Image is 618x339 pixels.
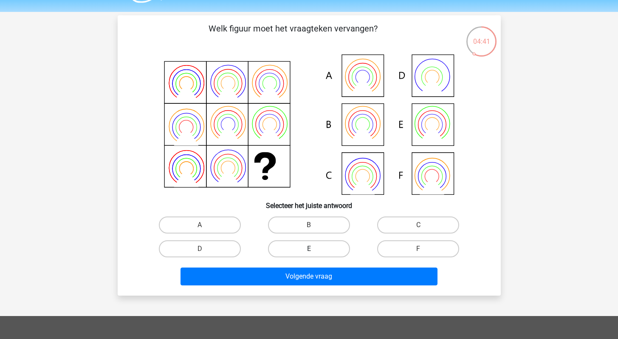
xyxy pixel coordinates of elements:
[131,195,487,210] h6: Selecteer het juiste antwoord
[268,217,350,234] label: B
[159,240,241,257] label: D
[159,217,241,234] label: A
[377,217,459,234] label: C
[377,240,459,257] label: F
[131,22,455,48] p: Welk figuur moet het vraagteken vervangen?
[181,268,437,285] button: Volgende vraag
[268,240,350,257] label: E
[466,26,497,47] div: 04:41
